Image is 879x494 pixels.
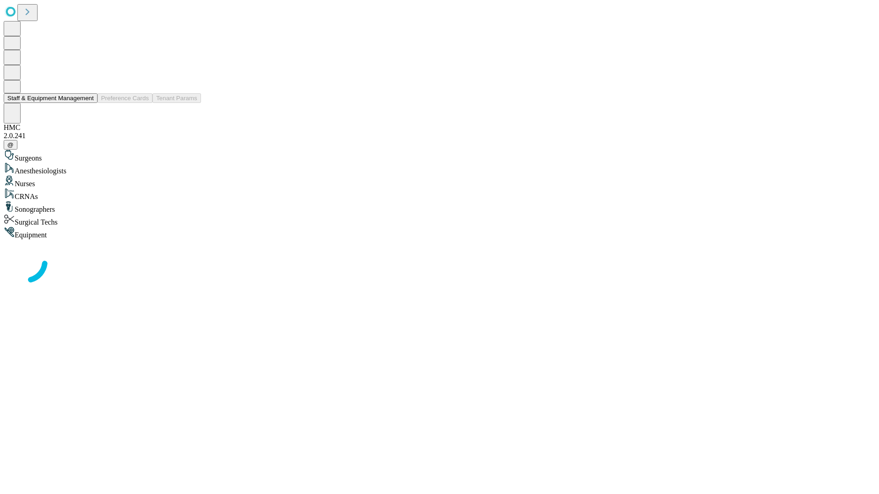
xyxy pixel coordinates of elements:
[4,140,17,150] button: @
[4,93,98,103] button: Staff & Equipment Management
[7,141,14,148] span: @
[4,175,875,188] div: Nurses
[4,188,875,201] div: CRNAs
[4,201,875,214] div: Sonographers
[4,132,875,140] div: 2.0.241
[4,150,875,162] div: Surgeons
[4,123,875,132] div: HMC
[152,93,201,103] button: Tenant Params
[4,162,875,175] div: Anesthesiologists
[98,93,152,103] button: Preference Cards
[4,226,875,239] div: Equipment
[4,214,875,226] div: Surgical Techs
